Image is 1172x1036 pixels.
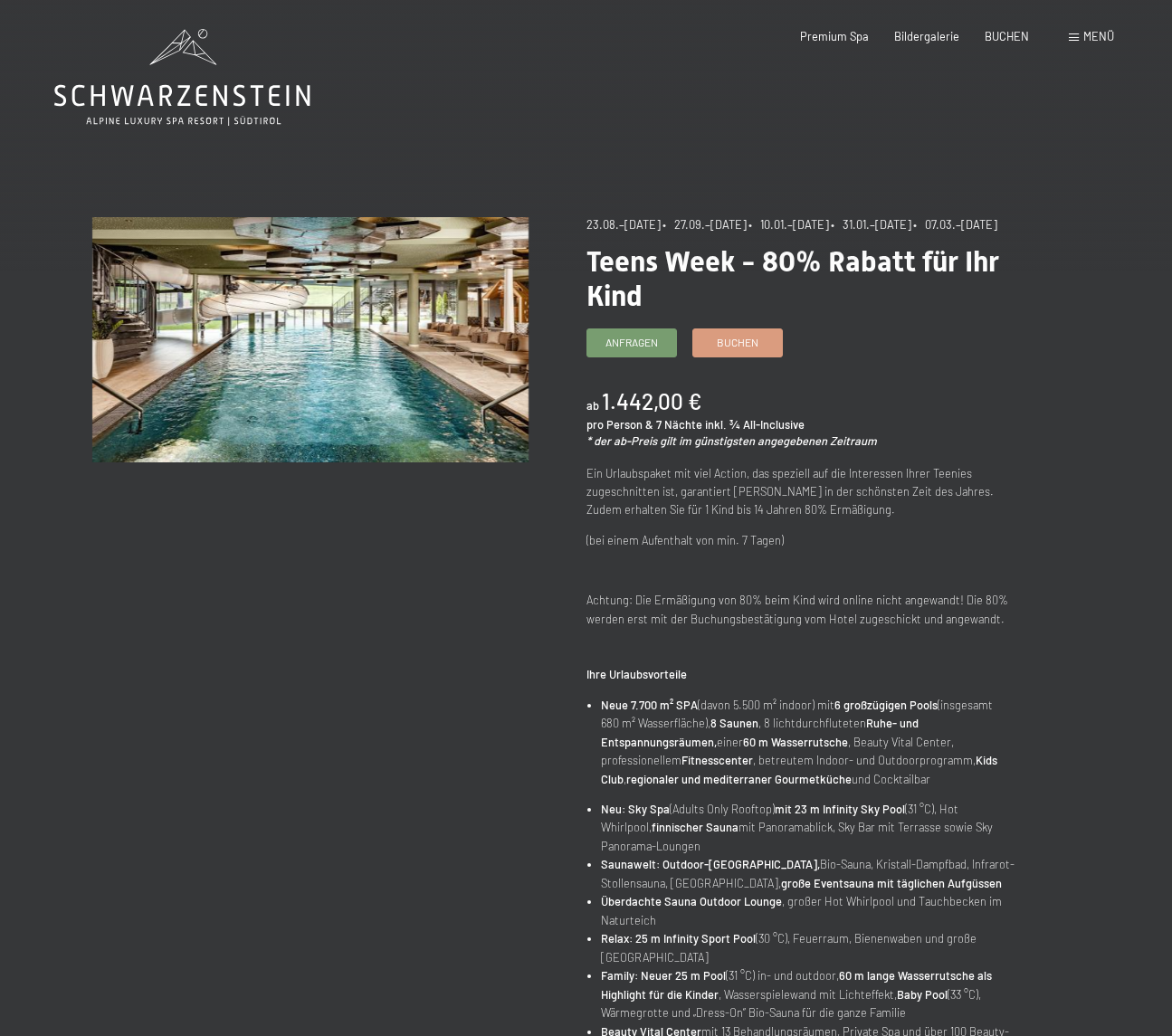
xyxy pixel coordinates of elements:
strong: Kids Club [601,753,997,785]
strong: Saunawelt: Outdoor-[GEOGRAPHIC_DATA], [601,857,820,871]
li: (Adults Only Rooftop) (31 °C), Hot Whirlpool, mit Panoramablick, Sky Bar mit Terrasse sowie Sky P... [601,800,1022,855]
span: ab [586,398,599,413]
li: (davon 5.500 m² indoor) mit (insgesamt 680 m² Wasserfläche), , 8 lichtdurchfluteten einer , Beaut... [601,696,1022,788]
li: Bio-Sauna, Kristall-Dampfbad, Infrarot-Stollensauna, [GEOGRAPHIC_DATA], [601,855,1022,892]
strong: 60 m Wasserrutsche [743,735,848,749]
strong: 60 m lange Wasserrutsche als Highlight für die Kinder [601,968,992,1001]
strong: Family: Neuer 25 m Pool [601,968,726,983]
span: pro Person & [586,417,653,432]
span: 23.08.–[DATE] [586,217,661,232]
span: inkl. ¾ All-Inclusive [705,417,805,432]
span: • 27.09.–[DATE] [662,217,747,232]
a: Bildergalerie [894,29,959,43]
p: (bei einem Aufenthalt von min. 7 Tagen) [586,531,1023,549]
li: (30 °C), Feuerraum, Bienenwaben und große [GEOGRAPHIC_DATA] [601,929,1022,966]
strong: Ihre Urlaubsvorteile [586,667,687,681]
span: • 31.01.–[DATE] [831,217,911,232]
span: Einwilligung Marketing* [411,561,560,579]
strong: mit 23 m Infinity Sky Pool [775,802,905,816]
span: Buchen [717,335,758,350]
p: Ein Urlaubspaket mit viel Action, das speziell auf die Interessen Ihrer Teenies zugeschnitten ist... [586,464,1023,519]
strong: große Eventsauna mit täglichen Aufgüssen [781,876,1002,890]
strong: Überdachte Sauna Outdoor Lounge [601,894,782,908]
img: Teens Week - 80% Rabatt für Ihr Kind [92,217,529,462]
strong: Relax: 25 m Infinity Sport Pool [601,931,756,946]
strong: Fitnesscenter [681,753,753,767]
strong: 8 Saunen [710,716,758,730]
span: • 07.03.–[DATE] [913,217,997,232]
strong: Baby Pool [897,987,948,1002]
strong: Neue 7.700 m² SPA [601,698,698,712]
li: (31 °C) in- und outdoor, , Wasserspielewand mit Lichteffekt, (33 °C), Wärmegrotte und „Dress-On“ ... [601,966,1022,1022]
p: Achtung: Die Ermäßigung von 80% beim Kind wird online nicht angewandt! Die 80% werden erst mit de... [586,591,1023,628]
span: 7 Nächte [656,417,702,432]
strong: Ruhe- und Entspannungsräumen, [601,716,919,748]
a: Premium Spa [800,29,869,43]
span: Menü [1083,29,1114,43]
li: , großer Hot Whirlpool und Tauchbecken im Naturteich [601,892,1022,929]
a: Buchen [693,329,782,356]
span: Teens Week - 80% Rabatt für Ihr Kind [586,244,999,313]
span: • 10.01.–[DATE] [748,217,829,232]
strong: regionaler und mediterraner Gourmetküche [626,772,852,786]
em: * der ab-Preis gilt im günstigsten angegebenen Zeitraum [586,433,877,448]
strong: finnischer Sauna [652,820,738,834]
a: Anfragen [587,329,676,356]
b: 1.442,00 € [602,388,701,414]
span: Anfragen [605,335,658,350]
a: BUCHEN [985,29,1029,43]
strong: Neu: Sky Spa [601,802,670,816]
strong: 6 großzügigen Pools [834,698,938,712]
